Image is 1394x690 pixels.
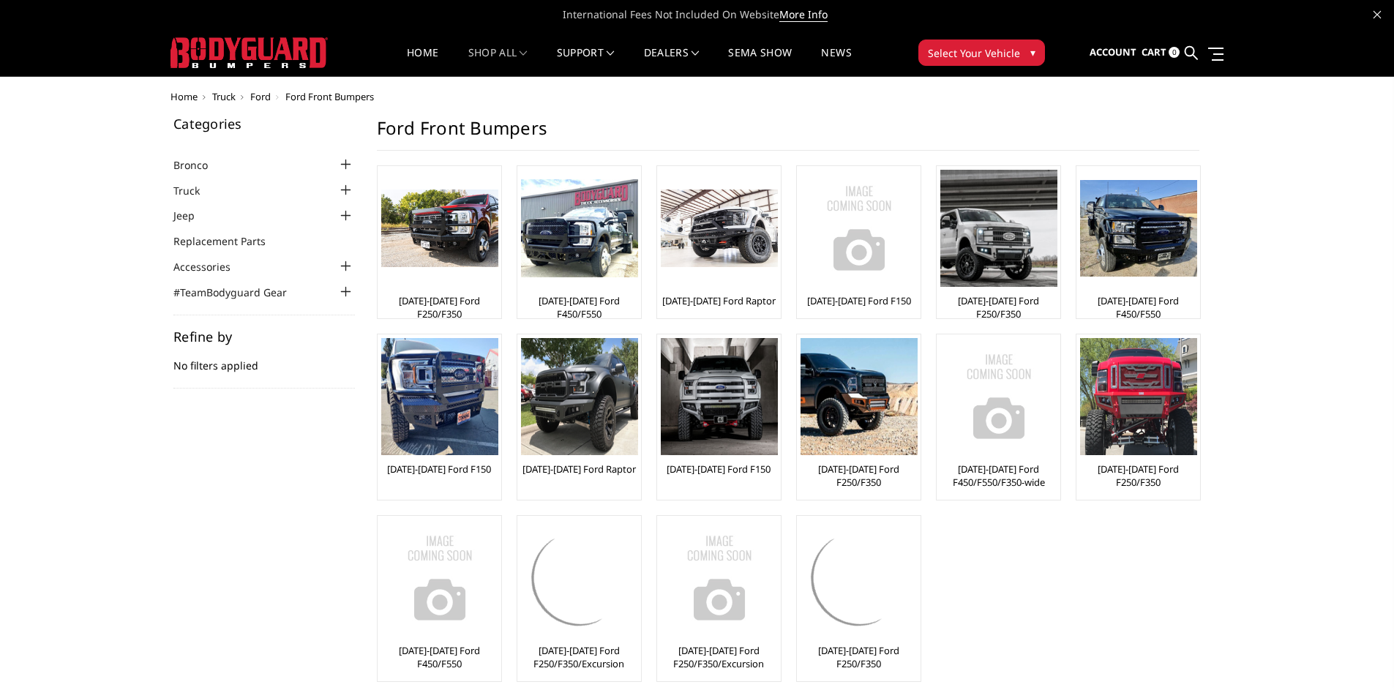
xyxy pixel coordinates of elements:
[1090,33,1136,72] a: Account
[928,45,1020,61] span: Select Your Vehicle
[381,520,498,637] img: No Image
[212,90,236,103] a: Truck
[173,208,213,223] a: Jeep
[1030,45,1035,60] span: ▾
[381,294,498,320] a: [DATE]-[DATE] Ford F250/F350
[468,48,528,76] a: shop all
[1142,33,1180,72] a: Cart 0
[1169,47,1180,58] span: 0
[1090,45,1136,59] span: Account
[250,90,271,103] a: Ford
[377,117,1199,151] h1: Ford Front Bumpers
[940,294,1057,320] a: [DATE]-[DATE] Ford F250/F350
[1080,294,1196,320] a: [DATE]-[DATE] Ford F450/F550
[173,285,305,300] a: #TeamBodyguard Gear
[940,462,1057,489] a: [DATE]-[DATE] Ford F450/F550/F350-wide
[779,7,828,22] a: More Info
[940,338,1057,455] a: No Image
[173,330,355,343] h5: Refine by
[661,520,778,637] img: No Image
[381,644,498,670] a: [DATE]-[DATE] Ford F450/F550
[521,644,637,670] a: [DATE]-[DATE] Ford F250/F350/Excursion
[173,183,218,198] a: Truck
[801,462,917,489] a: [DATE]-[DATE] Ford F250/F350
[521,294,637,320] a: [DATE]-[DATE] Ford F450/F550
[801,644,917,670] a: [DATE]-[DATE] Ford F250/F350
[801,170,918,287] img: No Image
[667,462,771,476] a: [DATE]-[DATE] Ford F150
[918,40,1045,66] button: Select Your Vehicle
[387,462,491,476] a: [DATE]-[DATE] Ford F150
[662,294,776,307] a: [DATE]-[DATE] Ford Raptor
[557,48,615,76] a: Support
[801,170,917,287] a: No Image
[173,233,284,249] a: Replacement Parts
[821,48,851,76] a: News
[807,294,911,307] a: [DATE]-[DATE] Ford F150
[661,520,777,637] a: No Image
[173,330,355,389] div: No filters applied
[1142,45,1166,59] span: Cart
[173,259,249,274] a: Accessories
[728,48,792,76] a: SEMA Show
[1080,462,1196,489] a: [DATE]-[DATE] Ford F250/F350
[407,48,438,76] a: Home
[644,48,700,76] a: Dealers
[173,117,355,130] h5: Categories
[522,462,636,476] a: [DATE]-[DATE] Ford Raptor
[173,157,226,173] a: Bronco
[940,338,1057,455] img: No Image
[170,90,198,103] a: Home
[661,644,777,670] a: [DATE]-[DATE] Ford F250/F350/Excursion
[170,37,328,68] img: BODYGUARD BUMPERS
[285,90,374,103] span: Ford Front Bumpers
